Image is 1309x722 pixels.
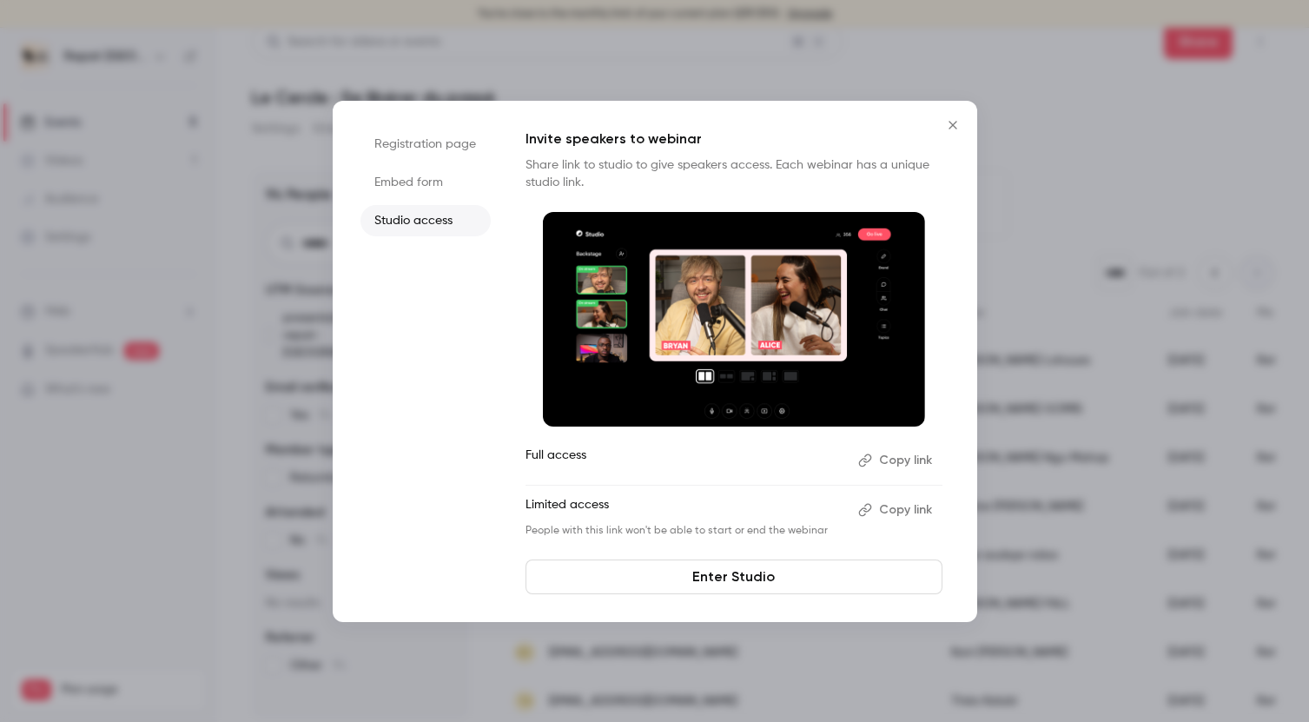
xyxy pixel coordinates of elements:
a: Enter Studio [526,560,942,594]
p: Share link to studio to give speakers access. Each webinar has a unique studio link. [526,156,942,191]
img: Invite speakers to webinar [543,212,925,427]
p: Invite speakers to webinar [526,129,942,149]
p: Full access [526,447,844,474]
li: Registration page [360,129,491,160]
p: People with this link won't be able to start or end the webinar [526,524,844,538]
button: Copy link [851,447,942,474]
button: Copy link [851,496,942,524]
button: Close [935,108,970,142]
li: Studio access [360,205,491,236]
p: Limited access [526,496,844,524]
li: Embed form [360,167,491,198]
